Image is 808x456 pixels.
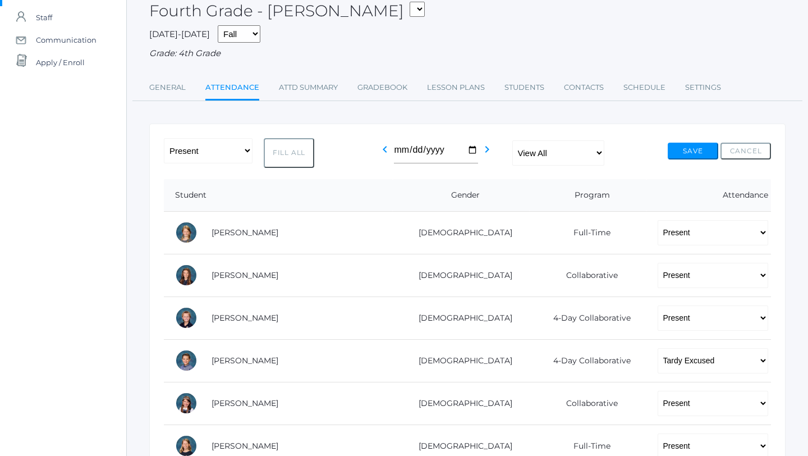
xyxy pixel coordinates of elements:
td: Full-Time [530,211,646,254]
button: Cancel [720,143,771,159]
th: Attendance [646,179,771,212]
a: chevron_right [480,148,494,158]
a: Attd Summary [279,76,338,99]
td: Collaborative [530,254,646,297]
i: chevron_left [378,143,392,156]
th: Student [164,179,393,212]
a: [PERSON_NAME] [212,398,278,408]
a: [PERSON_NAME] [212,313,278,323]
td: Collaborative [530,382,646,425]
a: Schedule [623,76,665,99]
span: Staff [36,6,52,29]
td: [DEMOGRAPHIC_DATA] [393,297,530,339]
div: Claire Arnold [175,264,198,286]
a: Lesson Plans [427,76,485,99]
a: [PERSON_NAME] [212,355,278,366]
a: Settings [685,76,721,99]
td: [DEMOGRAPHIC_DATA] [393,382,530,425]
a: [PERSON_NAME] [212,227,278,238]
a: Gradebook [357,76,407,99]
a: [PERSON_NAME] [212,270,278,280]
th: Gender [393,179,530,212]
div: Brynn Boyer [175,392,198,414]
a: General [149,76,186,99]
td: 4-Day Collaborative [530,339,646,382]
button: Save [668,143,718,159]
a: Attendance [205,76,259,101]
th: Program [530,179,646,212]
td: [DEMOGRAPHIC_DATA] [393,339,530,382]
a: Contacts [564,76,604,99]
span: Communication [36,29,97,51]
a: chevron_left [378,148,392,158]
div: Amelia Adams [175,221,198,244]
td: [DEMOGRAPHIC_DATA] [393,211,530,254]
div: Grade: 4th Grade [149,47,786,60]
div: James Bernardi [175,349,198,372]
h2: Fourth Grade - [PERSON_NAME] [149,2,425,20]
span: [DATE]-[DATE] [149,29,210,39]
i: chevron_right [480,143,494,156]
span: Apply / Enroll [36,51,85,74]
div: Levi Beaty [175,307,198,329]
td: [DEMOGRAPHIC_DATA] [393,254,530,297]
button: Fill All [264,138,314,168]
a: Students [504,76,544,99]
a: [PERSON_NAME] [212,441,278,451]
td: 4-Day Collaborative [530,297,646,339]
